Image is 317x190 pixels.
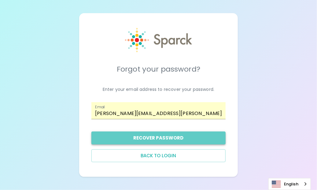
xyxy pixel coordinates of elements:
a: English [269,178,311,190]
h5: Forgot your password? [91,64,226,74]
button: Recover Password [91,132,226,144]
aside: Language selected: English [268,178,311,190]
button: Back to login [91,149,226,162]
img: Sparck logo [125,28,192,52]
div: Language [268,178,311,190]
label: Email [95,104,105,110]
p: Enter your email address to recover your password. [91,86,226,92]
